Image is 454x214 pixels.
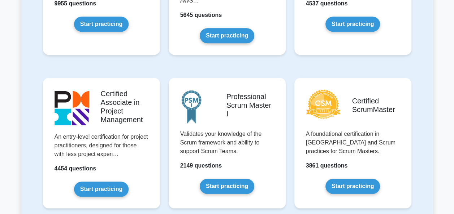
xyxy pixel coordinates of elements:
[200,28,254,43] a: Start practicing
[74,17,129,32] a: Start practicing
[74,182,129,197] a: Start practicing
[325,179,380,194] a: Start practicing
[200,179,254,194] a: Start practicing
[325,17,380,32] a: Start practicing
